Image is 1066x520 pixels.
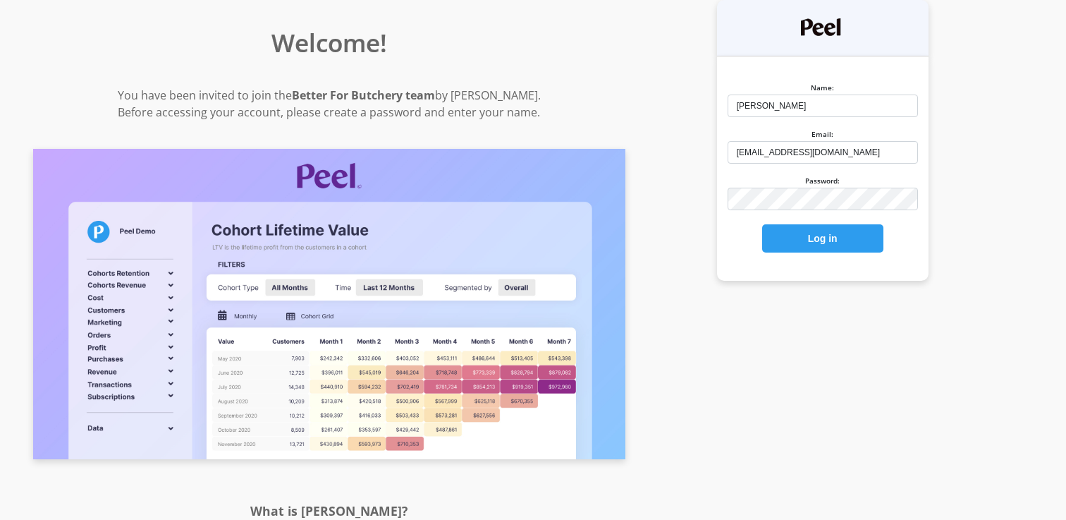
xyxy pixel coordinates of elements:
strong: Better For Butchery team [292,87,435,103]
p: You have been invited to join the by [PERSON_NAME]. Before accessing your account, please create ... [7,87,651,121]
label: Password: [805,176,840,186]
img: Peel [801,18,845,36]
label: Name: [811,83,834,92]
button: Log in [762,224,883,253]
input: Michael Bluth [728,95,918,117]
label: Email: [811,129,833,139]
img: Screenshot of Peel [33,149,625,460]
